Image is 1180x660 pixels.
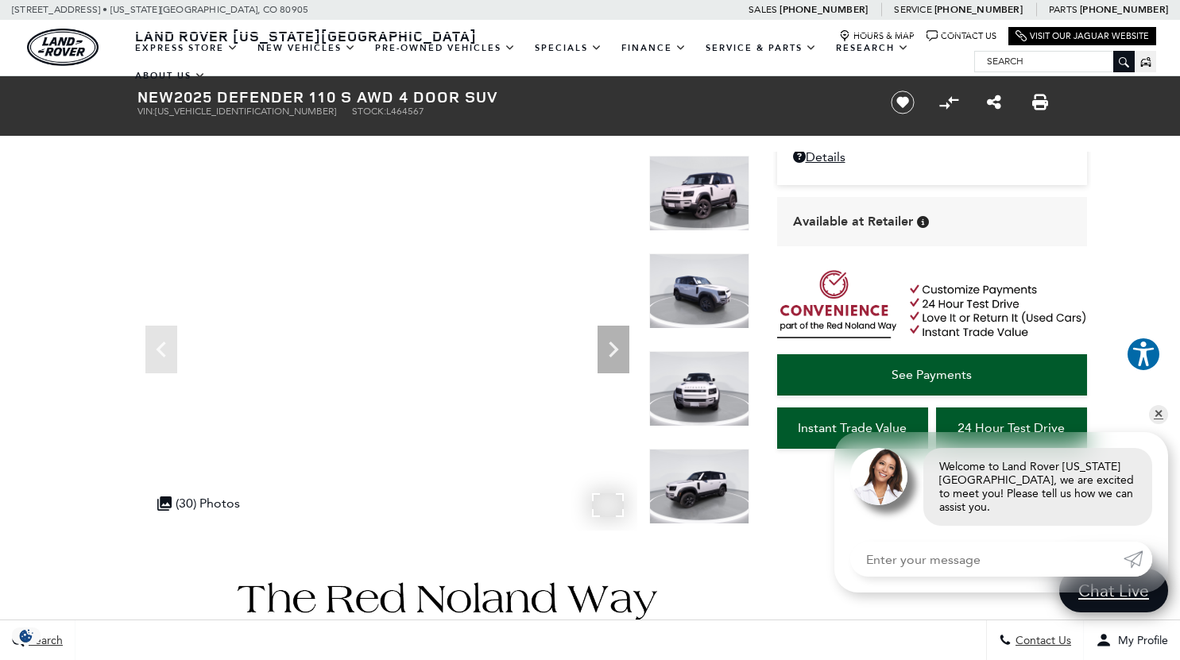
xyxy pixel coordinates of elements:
span: See Payments [892,367,972,382]
img: New 2025 Fuji White Land Rover S image 3 [649,351,749,426]
span: Contact Us [1012,634,1071,647]
span: Land Rover [US_STATE][GEOGRAPHIC_DATA] [135,26,477,45]
a: [PHONE_NUMBER] [934,3,1023,16]
span: Available at Retailer [793,213,913,230]
img: Agent profile photo [850,448,907,505]
img: Land Rover [27,29,99,66]
a: Specials [525,34,612,62]
a: Visit Our Jaguar Website [1016,30,1149,42]
span: L464567 [386,106,424,117]
div: Privacy Settings [8,627,44,644]
a: [PHONE_NUMBER] [1080,3,1168,16]
span: [US_VEHICLE_IDENTIFICATION_NUMBER] [155,106,336,117]
button: Compare Vehicle [937,91,961,114]
a: [STREET_ADDRESS] • [US_STATE][GEOGRAPHIC_DATA], CO 80905 [12,4,308,15]
div: Vehicle is in stock and ready for immediate delivery. Due to demand, availability is subject to c... [917,216,929,228]
a: [PHONE_NUMBER] [780,3,868,16]
iframe: Interactive Walkaround/Photo gallery of the vehicle/product [137,156,637,531]
div: Next [598,326,629,373]
span: VIN: [137,106,155,117]
a: Service & Parts [696,34,826,62]
a: land-rover [27,29,99,66]
img: New 2025 Fuji White Land Rover S image 2 [649,253,749,329]
strong: New [137,86,174,107]
a: New Vehicles [248,34,366,62]
span: 24 Hour Test Drive [958,420,1065,435]
a: Contact Us [927,30,996,42]
button: Explore your accessibility options [1126,337,1161,372]
a: Submit [1124,542,1152,577]
a: About Us [126,62,215,90]
span: Parts [1049,4,1077,15]
span: Sales [749,4,777,15]
span: Stock: [352,106,386,117]
input: Enter your message [850,542,1124,577]
a: Print this New 2025 Defender 110 S AWD 4 Door SUV [1032,93,1048,112]
a: Finance [612,34,696,62]
aside: Accessibility Help Desk [1126,337,1161,375]
img: New 2025 Fuji White Land Rover S image 4 [649,449,749,524]
a: Land Rover [US_STATE][GEOGRAPHIC_DATA] [126,26,486,45]
img: New 2025 Fuji White Land Rover S image 1 [649,156,749,231]
a: EXPRESS STORE [126,34,248,62]
input: Search [975,52,1134,71]
div: Welcome to Land Rover [US_STATE][GEOGRAPHIC_DATA], we are excited to meet you! Please tell us how... [923,448,1152,526]
button: Save vehicle [885,90,920,115]
a: Instant Trade Value [777,407,928,449]
a: Pre-Owned Vehicles [366,34,525,62]
a: Research [826,34,919,62]
a: Details [793,149,1071,164]
a: 24 Hour Test Drive [936,407,1087,449]
div: (30) Photos [149,488,248,519]
a: See Payments [777,354,1087,396]
span: Service [894,4,931,15]
a: Hours & Map [839,30,915,42]
h1: 2025 Defender 110 S AWD 4 Door SUV [137,88,865,106]
a: Share this New 2025 Defender 110 S AWD 4 Door SUV [987,93,1001,112]
nav: Main Navigation [126,34,974,90]
button: Open user profile menu [1084,620,1180,660]
span: Instant Trade Value [798,420,907,435]
span: My Profile [1112,634,1168,647]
